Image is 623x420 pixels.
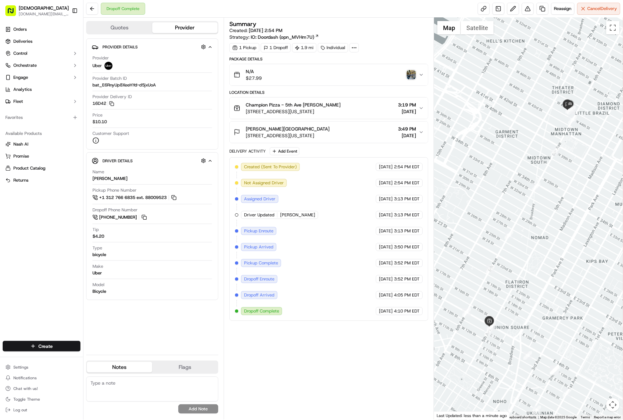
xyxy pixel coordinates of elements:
a: IO: Doordash (opn_MVHm7U) [251,34,319,40]
span: Driver Updated [244,212,274,218]
span: [DATE] [379,260,393,266]
button: Orchestrate [3,60,80,71]
button: Show street map [437,21,461,34]
span: [DATE] [379,180,393,186]
button: Driver Details [92,155,213,166]
span: Pickup Arrived [244,244,273,250]
span: Analytics [13,86,32,92]
button: Start new chat [114,66,122,74]
a: Returns [5,177,78,183]
img: uber-new-logo.jpeg [105,62,113,70]
a: 💻API Documentation [54,94,110,107]
span: Price [92,112,102,118]
button: Create [3,341,80,352]
button: Control [3,48,80,59]
span: Type [92,245,102,251]
div: Bicycle [92,288,106,294]
span: Dropoff Phone Number [92,207,138,213]
div: 9 [563,388,572,397]
input: Got a question? Start typing here... [17,43,120,50]
span: [DATE] [379,212,393,218]
div: Available Products [3,128,80,139]
button: [DEMOGRAPHIC_DATA][DOMAIN_NAME][EMAIL_ADDRESS][DOMAIN_NAME] [3,3,69,19]
span: Created: [229,27,282,34]
span: Orders [13,26,27,32]
span: Created (Sent To Provider) [244,164,297,170]
span: Provider [92,55,109,61]
button: Settings [3,363,80,372]
span: Orchestrate [13,62,37,68]
img: photo_proof_of_delivery image [407,70,416,79]
span: Dropoff Enroute [244,276,274,282]
a: Deliveries [3,36,80,47]
span: Dropoff Complete [244,308,279,314]
div: 16 [484,327,493,336]
div: 21 [532,183,541,191]
span: Map data ©2025 Google [541,415,577,419]
span: Fleet [13,98,23,104]
span: Chat with us! [13,386,38,391]
div: 14 [550,366,559,375]
div: 23 [568,116,577,124]
button: Provider Details [92,41,213,52]
span: [STREET_ADDRESS][US_STATE] [246,108,341,115]
span: Knowledge Base [13,97,51,104]
span: [DATE] [379,292,393,298]
span: 2:54 PM EDT [394,164,420,170]
span: Uber [92,63,102,69]
span: Deliveries [13,38,32,44]
span: [PHONE_NUMBER] [99,214,137,220]
a: 📗Knowledge Base [4,94,54,107]
button: N/A$27.99photo_proof_of_delivery image [230,64,428,85]
div: [PERSON_NAME] [92,176,128,182]
span: Tip [92,227,99,233]
span: 3:49 PM [398,126,416,132]
button: Toggle fullscreen view [606,21,620,34]
a: Analytics [3,84,80,95]
span: bat_E6RnyUp8XeeHYd-d5jxUoA [92,82,156,88]
img: Google [436,411,458,420]
div: Start new chat [23,64,110,71]
span: Engage [13,74,28,80]
div: Last Updated: less than a minute ago [434,411,510,420]
span: 3:13 PM EDT [394,228,420,234]
span: Champion Pizza - 5th Ave [PERSON_NAME] [246,101,341,108]
span: IO: Doordash (opn_MVHm7U) [251,34,314,40]
span: Settings [13,365,28,370]
button: 16D42 [92,100,114,107]
span: Notifications [13,375,37,381]
div: 4 [533,406,541,414]
span: 3:19 PM [398,101,416,108]
span: Provider Batch ID [92,75,127,81]
div: 18 [462,308,471,317]
button: Engage [3,72,80,83]
a: Orders [3,24,80,35]
a: Report a map error [594,415,621,419]
span: API Documentation [63,97,107,104]
span: 3:13 PM EDT [394,212,420,218]
span: +1 312 766 6835 ext. 88009523 [99,195,167,201]
span: Pickup Phone Number [92,187,137,193]
div: Individual [318,43,348,52]
span: [STREET_ADDRESS][US_STATE] [246,132,330,139]
img: Nash [7,7,20,20]
span: Dropoff Arrived [244,292,274,298]
span: Pickup Complete [244,260,278,266]
a: [PHONE_NUMBER] [92,214,148,221]
a: Powered byPylon [47,113,81,119]
span: Driver Details [102,158,133,164]
span: Toggle Theme [13,397,40,402]
span: Create [38,343,53,350]
div: Delivery Activity [229,149,266,154]
button: Promise [3,151,80,162]
span: 4:05 PM EDT [394,292,420,298]
button: Log out [3,405,80,415]
span: Customer Support [92,131,129,137]
div: Location Details [229,90,428,95]
span: Make [92,263,103,269]
h3: Summary [229,21,256,27]
div: Uber [92,270,102,276]
span: Promise [13,153,29,159]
